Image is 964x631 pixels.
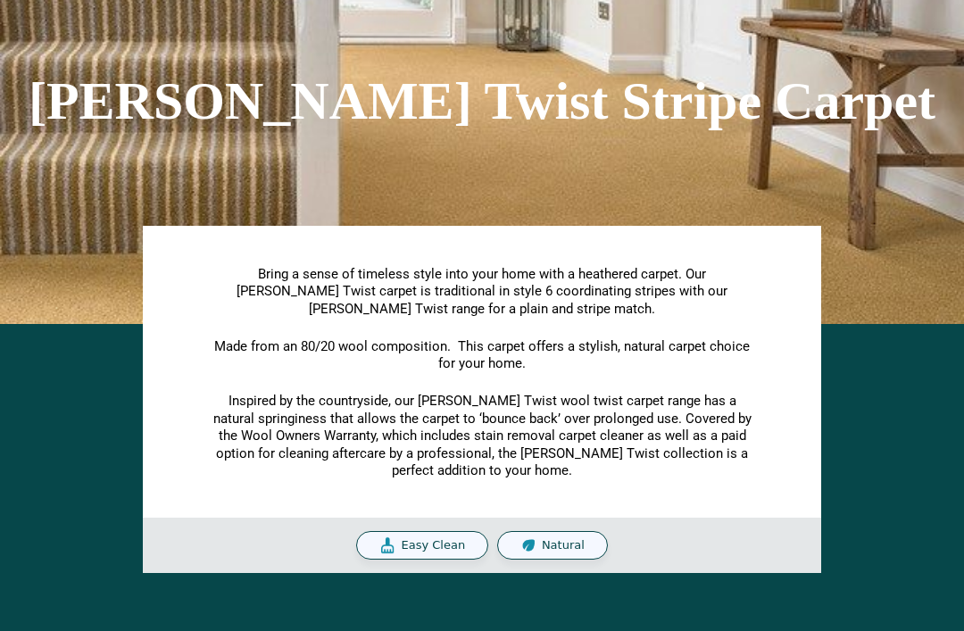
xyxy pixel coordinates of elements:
span: Easy Clean [401,539,465,554]
h1: [PERSON_NAME] Twist Stripe Carpet [9,75,955,129]
span: Natural [542,539,585,554]
p: Made from an 80/20 wool composition. This carpet offers a stylish, natural carpet choice for your... [210,339,754,374]
p: Inspired by the countryside, our [PERSON_NAME] Twist wool twist carpet range has a natural spring... [210,394,754,481]
p: Bring a sense of timeless style into your home with a heathered carpet. Our [PERSON_NAME] Twist c... [210,267,754,320]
